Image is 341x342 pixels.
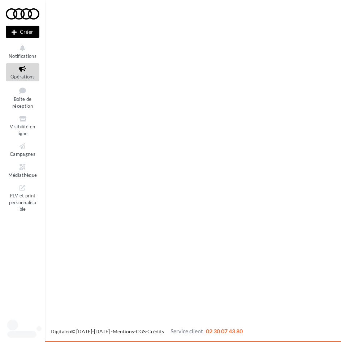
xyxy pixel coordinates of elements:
[6,162,39,179] a: Médiathèque
[147,328,164,334] a: Crédits
[6,26,39,38] div: Nouvelle campagne
[51,328,243,334] span: © [DATE]-[DATE] - - -
[8,172,37,178] span: Médiathèque
[51,328,71,334] a: Digitaleo
[12,96,33,109] span: Boîte de réception
[6,182,39,214] a: PLV et print personnalisable
[170,328,203,334] span: Service client
[113,328,134,334] a: Mentions
[10,151,35,157] span: Campagnes
[6,26,39,38] button: Créer
[10,74,35,80] span: Opérations
[6,113,39,138] a: Visibilité en ligne
[6,84,39,111] a: Boîte de réception
[10,124,35,136] span: Visibilité en ligne
[6,63,39,81] a: Opérations
[9,53,36,59] span: Notifications
[206,328,243,334] span: 02 30 07 43 80
[6,141,39,158] a: Campagnes
[136,328,146,334] a: CGS
[6,43,39,60] button: Notifications
[9,191,36,212] span: PLV et print personnalisable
